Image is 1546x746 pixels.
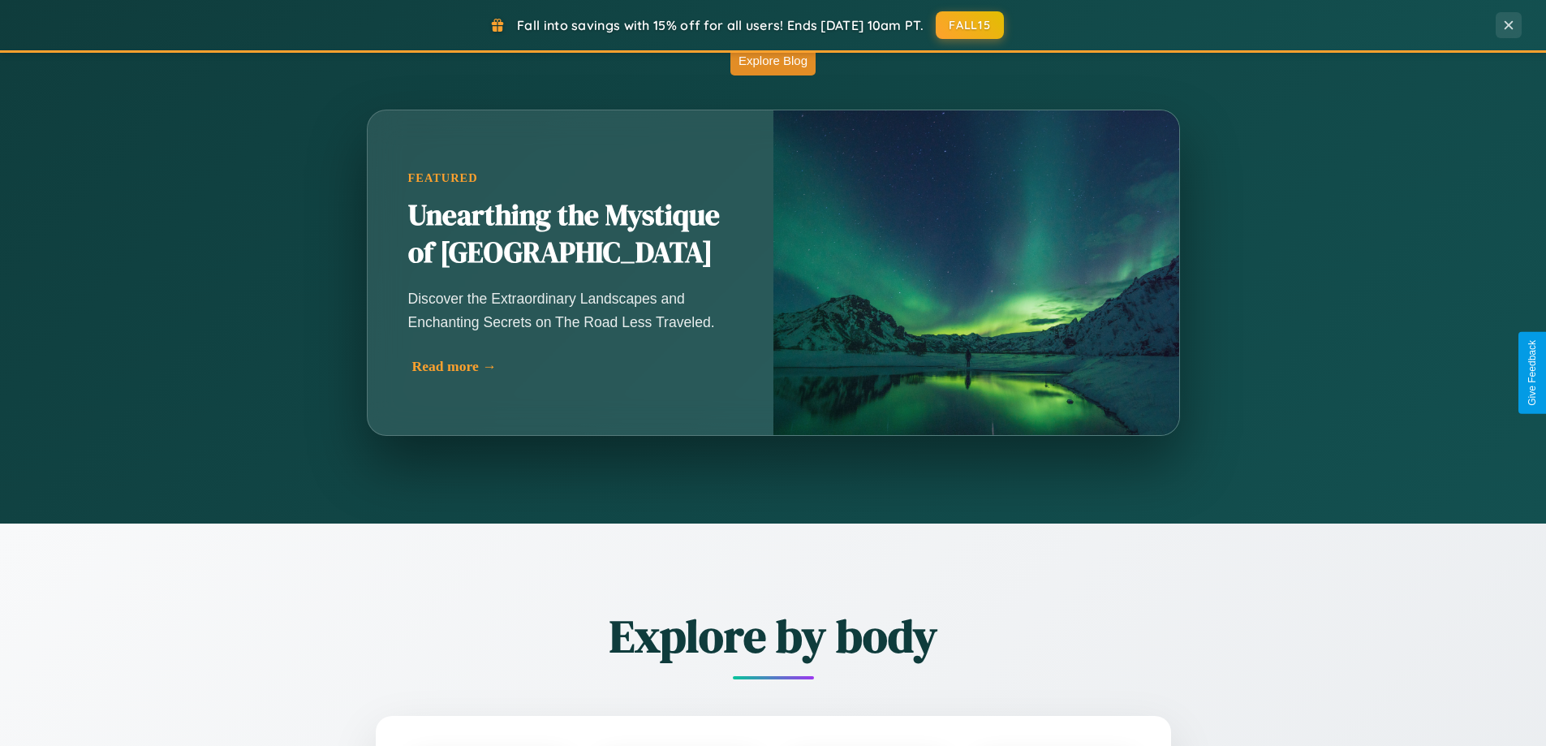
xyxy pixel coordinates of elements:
[408,287,733,333] p: Discover the Extraordinary Landscapes and Enchanting Secrets on The Road Less Traveled.
[1527,340,1538,406] div: Give Feedback
[408,171,733,185] div: Featured
[408,197,733,272] h2: Unearthing the Mystique of [GEOGRAPHIC_DATA]
[412,358,737,375] div: Read more →
[517,17,924,33] span: Fall into savings with 15% off for all users! Ends [DATE] 10am PT.
[286,605,1260,667] h2: Explore by body
[730,45,816,75] button: Explore Blog
[936,11,1004,39] button: FALL15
